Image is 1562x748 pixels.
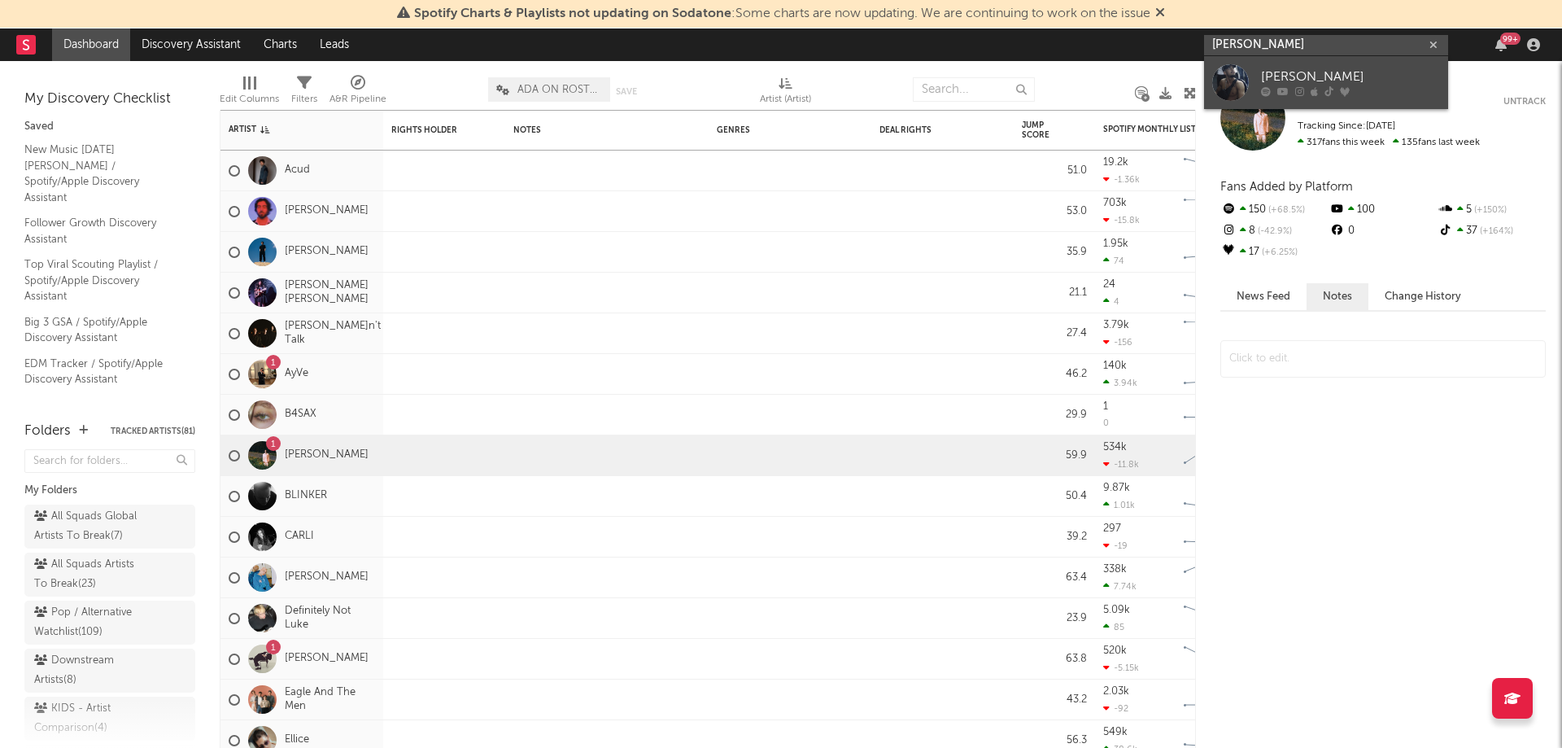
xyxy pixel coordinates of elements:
a: Top Viral Scouting Playlist / Spotify/Apple Discovery Assistant [24,256,179,305]
button: Tracked Artists(81) [111,427,195,435]
span: 135 fans last week [1298,138,1480,147]
div: Edit Columns [220,69,279,116]
div: 99 + [1500,33,1521,45]
svg: Chart title [1176,517,1250,558]
a: Downstream Artists(8) [24,649,195,693]
div: 5 [1438,199,1546,221]
a: EDM Tracker / Spotify/Apple Discovery Assistant [24,355,179,388]
div: -15.8k [1103,215,1140,225]
div: -11.8k [1103,459,1139,470]
svg: Chart title [1176,558,1250,598]
div: 46.2 [1022,365,1087,384]
div: Jump Score [1022,120,1062,140]
div: Saved [24,117,195,137]
div: 549k [1103,727,1128,737]
a: [PERSON_NAME] [1204,56,1448,109]
button: 99+ [1495,38,1507,51]
div: -1.36k [1103,174,1140,185]
div: 8 [1220,221,1329,242]
svg: Chart title [1176,273,1250,313]
div: Genres [717,125,822,135]
svg: Chart title [1176,232,1250,273]
svg: Chart title [1176,395,1250,435]
div: 100 [1329,199,1437,221]
div: 85 [1103,622,1124,632]
a: AyVe [285,367,308,381]
div: 59.9 [1022,446,1087,466]
a: All Squads Artists To Break(23) [24,553,195,597]
div: Notes [513,125,676,135]
div: 1 [1103,401,1108,412]
span: +150 % [1472,206,1507,215]
div: Filters [291,69,317,116]
div: Artist (Artist) [760,90,811,109]
a: CARLI [285,530,314,544]
div: Deal Rights [879,125,965,135]
div: 63.4 [1022,568,1087,588]
div: 43.2 [1022,690,1087,710]
a: Ellice [285,733,309,747]
div: Filters [291,90,317,109]
div: 297 [1103,523,1121,534]
div: 5.09k [1103,605,1130,615]
div: 35.9 [1022,243,1087,262]
div: 140k [1103,361,1127,371]
div: Folders [24,422,71,441]
a: Leads [308,28,360,61]
div: 23.9 [1022,609,1087,628]
div: 51.0 [1022,161,1087,181]
span: +6.25 % [1259,248,1298,257]
span: Tracking Since: [DATE] [1298,121,1395,131]
span: 317 fans this week [1298,138,1385,147]
a: [PERSON_NAME]n't Talk [285,320,381,348]
div: 63.8 [1022,650,1087,669]
div: 1.01k [1103,500,1135,510]
div: Spotify Monthly Listeners [1103,125,1225,134]
a: KIDS - Artist Comparison(4) [24,697,195,741]
a: New Music [DATE] [PERSON_NAME] / Spotify/Apple Discovery Assistant [24,141,179,206]
span: ADA ON ROSTER CE [517,85,602,95]
div: 74 [1103,256,1124,266]
svg: Chart title [1176,476,1250,517]
div: 3.79k [1103,320,1129,330]
div: 24 [1103,279,1115,290]
svg: Chart title [1176,598,1250,639]
svg: Chart title [1176,354,1250,395]
div: -19 [1103,540,1128,551]
input: Search... [913,77,1035,102]
a: Charts [252,28,308,61]
svg: Chart title [1176,191,1250,232]
a: Follower Growth Discovery Assistant [24,214,179,247]
a: [PERSON_NAME] [285,204,369,218]
div: 0 [1103,419,1109,428]
a: [PERSON_NAME] [285,652,369,666]
div: 1.95k [1103,238,1128,249]
a: Discovery Assistant [130,28,252,61]
div: Rights Holder [391,125,473,135]
span: Spotify Charts & Playlists not updating on Sodatone [414,7,731,20]
a: [PERSON_NAME] [285,571,369,584]
a: [PERSON_NAME] [PERSON_NAME] [285,279,375,307]
div: -92 [1103,703,1128,714]
span: -42.9 % [1255,227,1292,236]
button: Change History [1368,283,1477,310]
div: 37 [1438,221,1546,242]
a: BLINKER [285,489,327,503]
div: 150 [1220,199,1329,221]
svg: Chart title [1176,639,1250,680]
a: [PERSON_NAME] [285,448,369,462]
div: A&R Pipeline [329,90,386,109]
div: Downstream Artists ( 8 ) [34,651,149,690]
a: All Squads Global Artists To Break(7) [24,505,195,549]
div: 29.9 [1022,405,1087,425]
div: All Squads Artists To Break ( 23 ) [34,555,149,594]
div: Artist (Artist) [760,69,811,116]
div: -5.15k [1103,663,1139,673]
svg: Chart title [1176,151,1250,191]
button: Save [616,87,637,96]
div: My Folders [24,481,195,501]
a: [PERSON_NAME] [285,245,369,259]
div: All Squads Global Artists To Break ( 7 ) [34,507,149,546]
span: +164 % [1477,227,1513,236]
div: [PERSON_NAME] [1261,68,1440,87]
